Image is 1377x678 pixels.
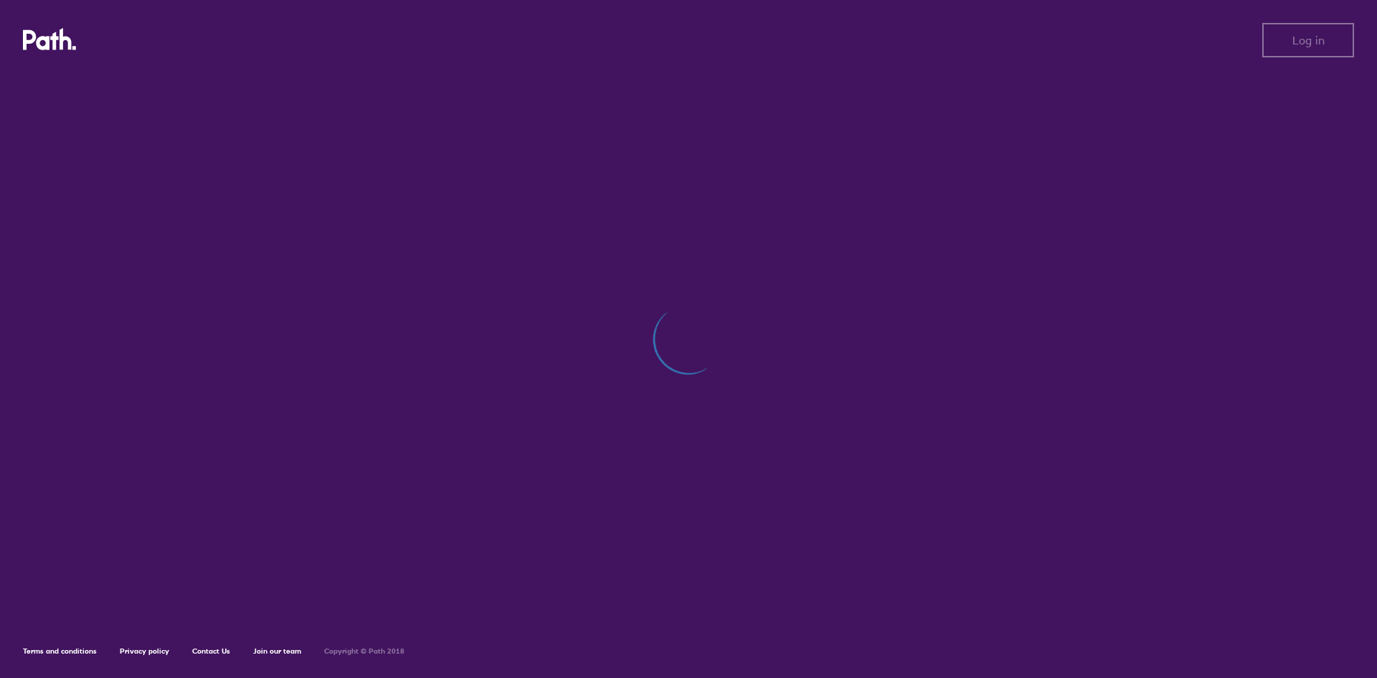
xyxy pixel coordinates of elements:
a: Contact Us [192,646,230,656]
button: Log in [1262,23,1354,57]
span: Log in [1292,34,1325,47]
a: Terms and conditions [23,646,97,656]
a: Join our team [253,646,301,656]
a: Privacy policy [120,646,169,656]
h6: Copyright © Path 2018 [324,647,404,656]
